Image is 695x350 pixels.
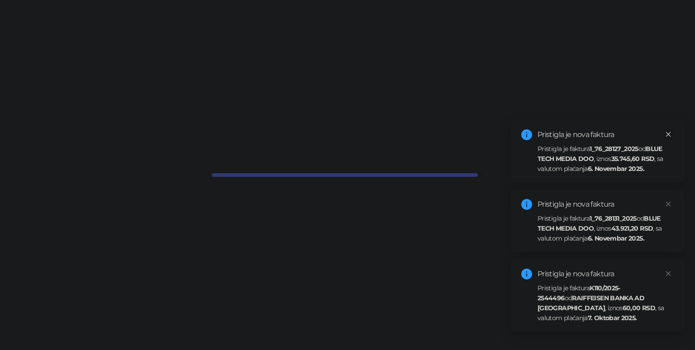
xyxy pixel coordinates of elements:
[521,269,532,279] span: info-circle
[538,199,673,210] div: Pristigla je nova faktura
[663,129,673,139] a: Close
[538,284,620,302] strong: K110/2025-2544496
[665,131,671,137] span: close
[588,314,637,322] strong: 7. Oktobar 2025.
[665,270,671,277] span: close
[521,129,532,140] span: info-circle
[588,165,644,173] strong: 6. Novembar 2025.
[611,155,655,163] strong: 35.745,60 RSD
[538,213,673,243] div: Pristigla je faktura od , iznos , sa valutom plaćanja
[538,294,644,312] strong: RAIFFEISEN BANKA AD [GEOGRAPHIC_DATA]
[590,145,638,153] strong: 1_76_28127_2025
[590,214,636,222] strong: 1_76_28131_2025
[538,214,661,232] strong: BLUE TECH MEDIA DOO
[538,129,673,140] div: Pristigla je nova faktura
[623,304,655,312] strong: 60,00 RSD
[538,145,662,163] strong: BLUE TECH MEDIA DOO
[538,269,673,279] div: Pristigla je nova faktura
[611,224,653,232] strong: 43.921,20 RSD
[588,234,644,242] strong: 6. Novembar 2025.
[538,144,673,174] div: Pristigla je faktura od , iznos , sa valutom plaćanja
[663,199,673,209] a: Close
[538,283,673,323] div: Pristigla je faktura od , iznos , sa valutom plaćanja
[521,199,532,210] span: info-circle
[665,201,671,207] span: close
[663,269,673,279] a: Close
